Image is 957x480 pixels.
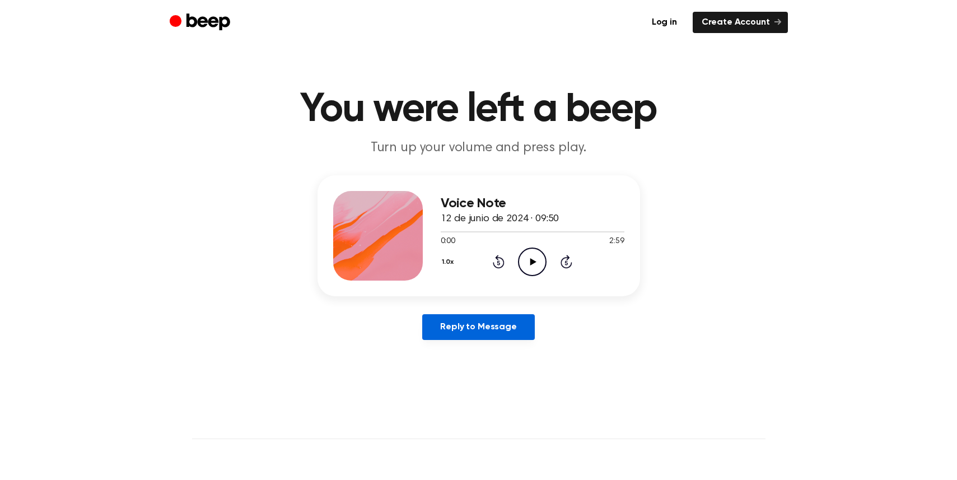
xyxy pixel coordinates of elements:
[422,314,534,340] a: Reply to Message
[192,90,765,130] h1: You were left a beep
[609,236,624,248] span: 2:59
[264,139,694,157] p: Turn up your volume and press play.
[170,12,233,34] a: Beep
[643,12,686,33] a: Log in
[441,236,455,248] span: 0:00
[441,253,458,272] button: 1.0x
[441,214,559,224] span: 12 de junio de 2024 · 09:50
[441,196,624,211] h3: Voice Note
[693,12,788,33] a: Create Account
